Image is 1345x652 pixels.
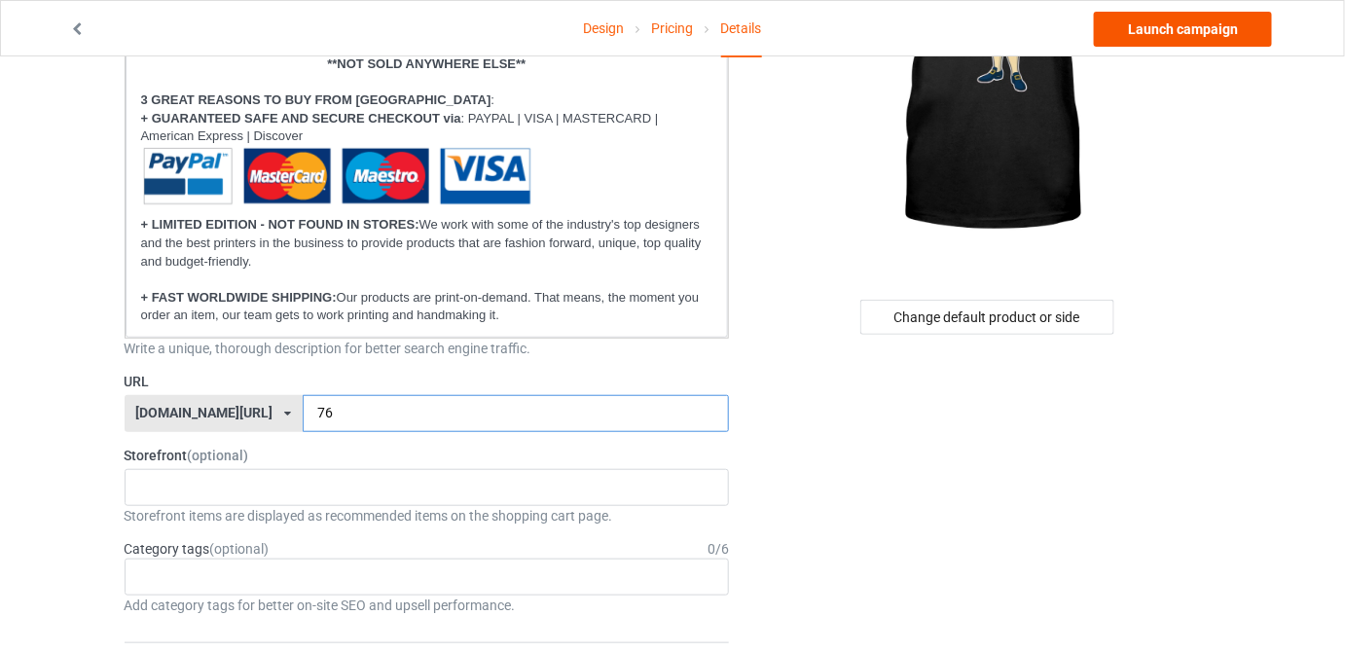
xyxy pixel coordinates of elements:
[135,406,273,419] div: [DOMAIN_NAME][URL]
[721,1,762,57] div: Details
[141,146,531,211] img: cJzk2V7.png
[141,216,713,271] p: We work with some of the industry's top designers and the best printers in the business to provid...
[708,539,729,559] div: 0 / 6
[125,339,730,358] div: Write a unique, thorough description for better search engine traffic.
[210,541,270,557] span: (optional)
[141,92,491,107] strong: 3 GREAT REASONS TO BUY FROM [GEOGRAPHIC_DATA]
[141,289,713,325] p: Our products are print-on-demand. That means, the moment you order an item, our team gets to work...
[583,1,624,55] a: Design
[860,300,1114,335] div: Change default product or side
[141,110,713,146] p: : PAYPAL | VISA | MASTERCARD | American Express | Discover
[141,217,419,232] strong: + LIMITED EDITION - NOT FOUND IN STORES:
[141,111,461,126] strong: + GUARANTEED SAFE AND SECURE CHECKOUT via
[327,56,526,71] strong: **NOT SOLD ANYWHERE ELSE**
[125,372,730,391] label: URL
[125,446,730,465] label: Storefront
[188,448,249,463] span: (optional)
[141,91,713,110] p: :
[125,506,730,525] div: Storefront items are displayed as recommended items on the shopping cart page.
[141,290,337,305] strong: + FAST WORLDWIDE SHIPPING:
[125,596,730,615] div: Add category tags for better on-site SEO and upsell performance.
[651,1,693,55] a: Pricing
[1094,12,1272,47] a: Launch campaign
[125,539,270,559] label: Category tags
